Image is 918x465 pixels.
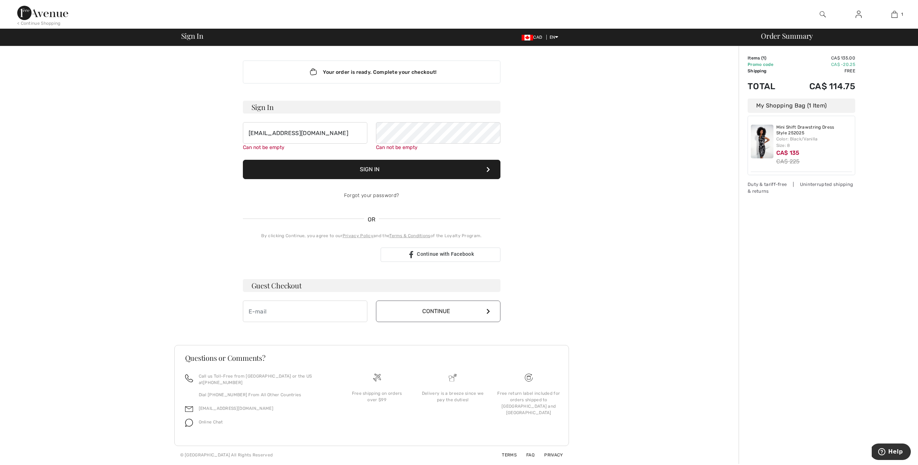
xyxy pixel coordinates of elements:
[748,68,788,74] td: Shipping
[776,125,852,136] a: Mini Shift Drawstring Dress Style 252025
[243,144,367,151] div: Can not be empty
[417,251,474,257] span: Continue with Facebook
[788,55,855,61] td: CA$ 135.00
[17,20,61,27] div: < Continue Shopping
[243,301,367,322] input: E-mail
[493,452,517,457] a: Terms
[522,35,545,40] span: CAD
[243,279,500,292] h3: Guest Checkout
[763,56,765,61] span: 1
[536,452,563,457] a: Privacy
[550,35,559,40] span: EN
[180,452,273,458] div: © [GEOGRAPHIC_DATA] All Rights Reserved
[376,301,500,322] button: Continue
[420,390,485,403] div: Delivery is a breeze since we pay the duties!
[199,392,330,398] p: Dial [PHONE_NUMBER] From All Other Countries
[343,233,373,238] a: Privacy Policy
[522,35,533,40] img: Canadian Dollar
[381,248,500,262] a: Continue with Facebook
[344,192,399,198] a: Forgot your password?
[752,32,914,39] div: Order Summary
[850,10,867,19] a: Sign In
[243,122,367,144] input: E-mail
[203,380,243,385] a: [PHONE_NUMBER]
[856,10,862,19] img: My Info
[748,74,788,99] td: Total
[748,61,788,68] td: Promo code
[199,406,273,411] a: [EMAIL_ADDRESS][DOMAIN_NAME]
[901,11,903,18] span: 1
[389,233,430,238] a: Terms & Conditions
[185,374,193,382] img: call
[776,149,800,156] span: CA$ 135
[525,374,533,382] img: Free shipping on orders over $99
[891,10,898,19] img: My Bag
[788,68,855,74] td: Free
[364,215,379,224] span: OR
[449,374,457,382] img: Delivery is a breeze since we pay the duties!
[243,101,500,114] h3: Sign In
[872,444,911,461] iframe: Opens a widget where you can find more information
[877,10,912,19] a: 1
[776,136,852,149] div: Color: Black/Vanilla Size: 8
[748,99,855,113] div: My Shopping Bag (1 Item)
[496,390,561,416] div: Free return label included for orders shipped to [GEOGRAPHIC_DATA] and [GEOGRAPHIC_DATA]
[185,354,558,361] h3: Questions or Comments?
[748,181,855,195] div: Duty & tariff-free | Uninterrupted shipping & returns
[243,232,500,239] div: By clicking Continue, you agree to our and the of the Loyalty Program.
[788,61,855,68] td: CA$ -20.25
[243,247,375,263] div: Sign in with Google. Opens in new tab
[243,160,500,179] button: Sign In
[748,55,788,61] td: Items ( )
[345,390,409,403] div: Free shipping on orders over $99
[199,373,330,386] p: Call us Toll-Free from [GEOGRAPHIC_DATA] or the US at
[199,420,223,425] span: Online Chat
[751,125,773,158] img: Mini Shift Drawstring Dress Style 252025
[243,61,500,83] div: Your order is ready. Complete your checkout!
[239,247,378,263] iframe: Sign in with Google Button
[820,10,826,19] img: search the website
[17,6,68,20] img: 1ère Avenue
[185,405,193,413] img: email
[185,419,193,427] img: chat
[376,144,500,151] div: Can not be empty
[776,158,800,165] s: CA$ 225
[373,374,381,382] img: Free shipping on orders over $99
[181,32,203,39] span: Sign In
[788,74,855,99] td: CA$ 114.75
[518,452,535,457] a: FAQ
